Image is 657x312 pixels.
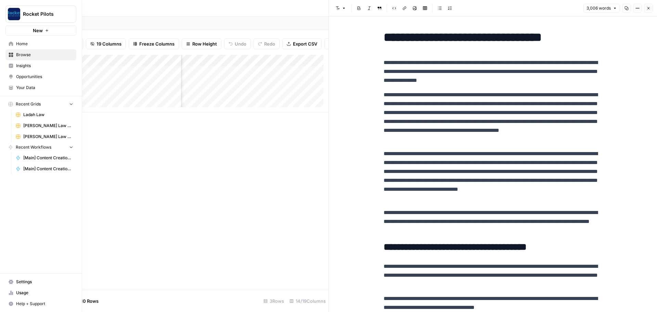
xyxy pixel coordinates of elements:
span: 3,006 words [587,5,611,11]
span: Help + Support [16,301,73,307]
button: New [5,25,76,36]
a: Ladah Law [13,109,76,120]
span: Recent Grids [16,101,41,107]
button: Recent Grids [5,99,76,109]
button: Freeze Columns [129,38,179,49]
button: 3,006 words [583,4,620,13]
span: Rocket Pilots [23,11,64,17]
a: Home [5,38,76,49]
span: Export CSV [293,40,317,47]
a: Insights [5,60,76,71]
div: 14/19 Columns [287,296,328,307]
button: Export CSV [282,38,322,49]
span: Recent Workflows [16,144,51,150]
span: 19 Columns [96,40,121,47]
span: [Main] Content Creation Brief [23,155,73,161]
button: Workspace: Rocket Pilots [5,5,76,23]
a: Browse [5,49,76,60]
a: Your Data [5,82,76,93]
button: Undo [224,38,251,49]
span: Your Data [16,85,73,91]
span: [Main] Content Creation Article [23,166,73,172]
button: Redo [254,38,280,49]
span: Opportunities [16,74,73,80]
a: [PERSON_NAME] Law Firm (Copy) [13,131,76,142]
span: Ladah Law [23,112,73,118]
span: Redo [264,40,275,47]
a: [Main] Content Creation Brief [13,152,76,163]
span: Settings [16,279,73,285]
span: Browse [16,52,73,58]
a: Opportunities [5,71,76,82]
span: Freeze Columns [139,40,175,47]
img: Rocket Pilots Logo [8,8,20,20]
span: Undo [235,40,246,47]
span: [PERSON_NAME] Law Firm (Copy) [23,134,73,140]
button: Row Height [182,38,221,49]
span: Add 10 Rows [71,298,99,304]
button: Help + Support [5,298,76,309]
span: Home [16,41,73,47]
span: Insights [16,63,73,69]
div: 3 Rows [261,296,287,307]
a: [PERSON_NAME] Law Firm [13,120,76,131]
a: Settings [5,276,76,287]
a: [Main] Content Creation Article [13,163,76,174]
span: [PERSON_NAME] Law Firm [23,123,73,129]
span: Row Height [192,40,217,47]
button: Recent Workflows [5,142,76,152]
span: New [33,27,43,34]
span: Usage [16,290,73,296]
button: 19 Columns [86,38,126,49]
a: Usage [5,287,76,298]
